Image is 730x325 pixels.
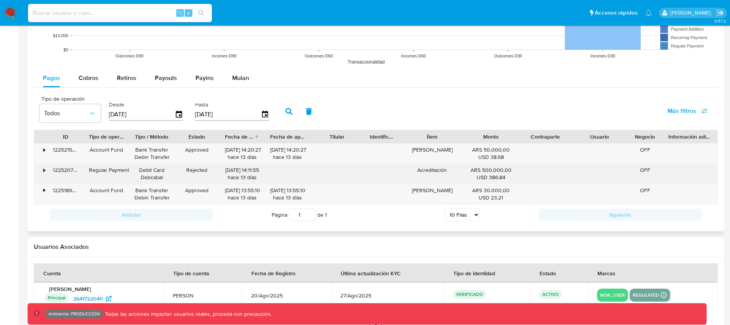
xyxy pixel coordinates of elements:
[595,9,638,17] span: Accesos rápidos
[193,8,209,18] button: search-icon
[28,8,212,18] input: Buscar usuario o caso...
[34,243,718,251] h2: Usuarios Asociados
[177,9,183,16] span: ⌥
[670,9,714,16] p: federico.falavigna@mercadolibre.com
[714,18,726,24] span: 3.157.2
[716,9,724,17] a: Salir
[103,310,272,318] p: Todas las acciones impactan usuarios reales, proceda con precaución.
[48,312,100,315] p: Ambiente: PRODUCCIÓN
[187,9,190,16] span: s
[645,10,652,16] a: Notificaciones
